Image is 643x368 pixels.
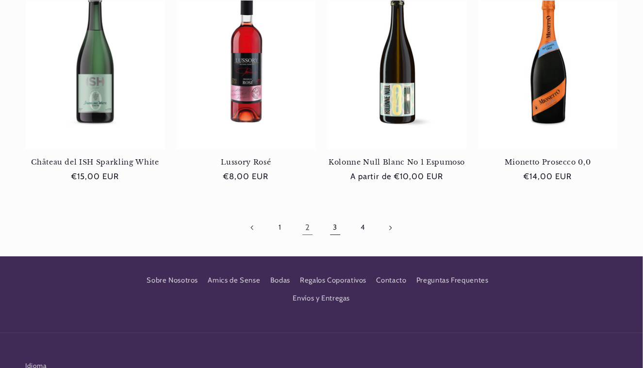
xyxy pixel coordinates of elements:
[351,217,374,239] a: Página 4
[269,217,291,239] a: Página 1
[293,289,350,307] a: Envíos y Entregas
[324,217,346,239] a: Página 3
[177,158,316,167] a: Lussory Rosé
[270,272,290,289] a: Bodas
[416,272,489,289] a: Preguntas Frequentes
[147,274,198,289] a: Sobre Nosotros
[300,272,366,289] a: Regalos Coporativos
[478,158,618,167] a: Mionetto Prosecco 0,0
[26,217,618,239] nav: Paginación
[379,217,401,239] a: Página siguiente
[242,217,264,239] a: Pagina anterior
[328,158,467,167] a: Kolonne Null Blanc No 1 Espumoso
[297,217,319,239] a: Página 2
[377,272,407,289] a: Contacto
[208,272,261,289] a: Amics de Sense
[26,158,165,167] a: Château del ISH Sparkling White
